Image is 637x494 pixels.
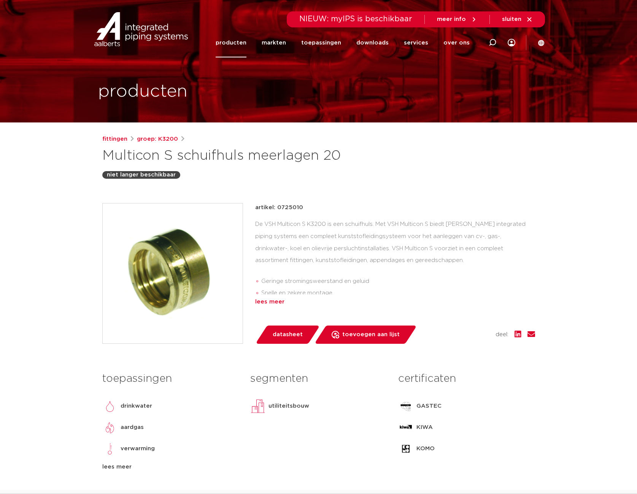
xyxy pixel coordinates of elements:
a: toepassingen [301,28,341,57]
span: NIEUW: myIPS is beschikbaar [299,15,412,23]
h3: segmenten [250,371,387,386]
span: datasheet [273,329,303,341]
p: drinkwater [121,402,152,411]
a: datasheet [255,326,320,344]
p: aardgas [121,423,144,432]
img: GASTEC [398,399,413,414]
p: artikel: 0725010 [255,203,303,212]
a: downloads [356,28,389,57]
li: Geringe stromingsweerstand en geluid [261,275,535,288]
li: Snelle en zekere montage [261,287,535,299]
p: KIWA [416,423,433,432]
img: Product Image for Multicon S schuifhuls meerlagen 20 [103,203,243,343]
h3: certificaten [398,371,535,386]
a: groep: K3200 [137,135,178,144]
a: fittingen [102,135,127,144]
span: deel: [496,330,508,339]
span: toevoegen aan lijst [342,329,400,341]
a: meer info [437,16,477,23]
img: KIWA [398,420,413,435]
h1: Multicon S schuifhuls meerlagen 20 [102,147,388,165]
img: utiliteitsbouw [250,399,265,414]
h1: producten [98,79,187,104]
img: drinkwater [102,399,118,414]
div: lees meer [102,462,239,472]
p: niet langer beschikbaar [107,170,176,179]
a: producten [216,28,246,57]
div: lees meer [255,297,535,307]
p: utiliteitsbouw [268,402,309,411]
img: aardgas [102,420,118,435]
img: verwarming [102,441,118,456]
span: sluiten [502,16,521,22]
p: KOMO [416,444,435,453]
div: De VSH Multicon S K3200 is een schuifhuls. Met VSH Multicon S biedt [PERSON_NAME] integrated pipi... [255,218,535,294]
span: meer info [437,16,466,22]
p: GASTEC [416,402,442,411]
h3: toepassingen [102,371,239,386]
p: verwarming [121,444,155,453]
img: KOMO [398,441,413,456]
a: over ons [443,28,470,57]
a: markten [262,28,286,57]
a: services [404,28,428,57]
a: sluiten [502,16,533,23]
nav: Menu [216,28,470,57]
